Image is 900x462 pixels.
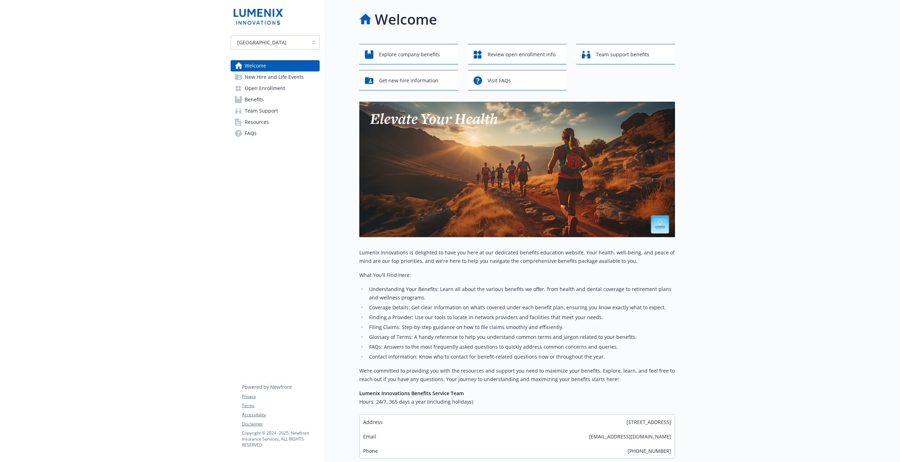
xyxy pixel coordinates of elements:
[242,430,319,448] p: Copyright © 2024 - 2025 , Newfront Insurance Services, ALL RIGHTS RESERVED
[242,393,319,400] a: Privacy
[367,333,675,341] li: Glossary of Terms: A handy reference to help you understand common terms and jargon related to yo...
[379,48,440,61] span: Explore company benefits
[231,71,320,83] a: New Hire and Life Events
[468,44,567,64] button: Review open enrollment info
[626,418,671,426] span: [STREET_ADDRESS]
[596,48,649,61] span: Team support benefits
[242,421,319,427] a: Disclaimer
[359,398,675,406] h6: Hours: 24/7, 365 days a year (including holidays)​
[245,116,269,128] span: Resources
[628,447,671,455] span: [PHONE_NUMBER]
[234,39,305,46] span: [GEOGRAPHIC_DATA]
[231,83,320,94] a: Open Enrollment
[367,285,675,302] li: Understanding Your Benefits: Learn all about the various benefits we offer, from health and denta...
[367,313,675,322] li: Finding a Provider: Use our tools to locate in-network providers and facilities that meet your ne...
[363,418,382,426] span: Address
[231,116,320,128] a: Resources
[576,44,675,64] button: Team support benefits
[245,60,266,71] span: Welcome
[231,60,320,71] a: Welcome
[375,9,437,30] h1: Welcome
[468,70,567,90] button: Visit FAQs
[367,303,675,312] li: Coverage Details: Get clear information on what’s covered under each benefit plan, ensuring you k...
[242,403,319,409] a: Terms
[237,39,287,46] span: [GEOGRAPHIC_DATA]
[367,323,675,331] li: Filing Claims: Step-by-step guidance on how to file claims smoothly and efficiently.
[359,70,458,90] button: Get new hire information
[363,433,376,440] span: Email
[242,412,319,418] a: Accessibility
[245,83,285,94] span: Open Enrollment
[367,343,675,351] li: FAQs: Answers to the most frequently asked questions to quickly address common concerns and queries.
[359,271,675,279] p: What You’ll Find Here:
[363,447,378,455] span: Phone
[589,433,671,440] span: [EMAIL_ADDRESS][DOMAIN_NAME]
[245,105,278,116] span: Team Support
[359,390,464,397] strong: Lumenix Innovations Benefits Service Team
[245,71,304,83] span: New Hire and Life Events
[231,128,320,139] a: FAQs
[488,48,555,61] span: Review open enrollment info
[231,105,320,116] a: Team Support
[231,94,320,105] a: Benefits
[359,248,675,265] p: Lumenix Innovations is delighted to have you here at our dedicated benefits education website. Yo...
[359,367,675,384] p: We’re committed to providing you with the resources and support you need to maximize your benefit...
[359,44,458,64] button: Explore company benefits
[245,128,257,139] span: FAQs
[245,94,264,105] span: Benefits
[488,74,511,87] span: Visit FAQs
[359,102,675,237] img: overview page banner
[367,353,675,361] li: Contact Information: Know who to contact for benefit-related questions now or throughout the year.
[379,74,438,87] span: Get new hire information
